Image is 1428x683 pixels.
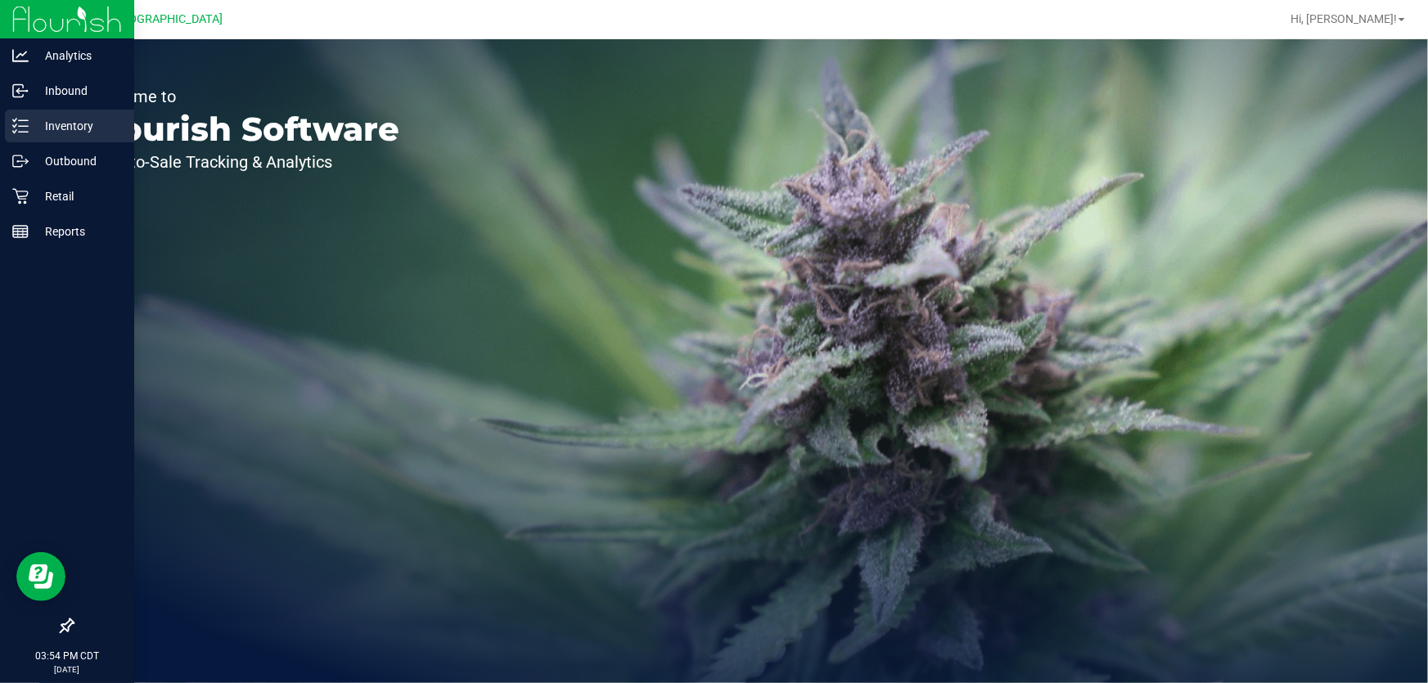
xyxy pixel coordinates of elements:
[16,552,65,601] iframe: Resource center
[29,222,127,241] p: Reports
[7,649,127,663] p: 03:54 PM CDT
[29,116,127,136] p: Inventory
[12,83,29,99] inline-svg: Inbound
[12,223,29,240] inline-svg: Reports
[12,118,29,134] inline-svg: Inventory
[111,12,223,26] span: [GEOGRAPHIC_DATA]
[1291,12,1397,25] span: Hi, [PERSON_NAME]!
[12,47,29,64] inline-svg: Analytics
[29,81,127,101] p: Inbound
[29,46,127,65] p: Analytics
[7,663,127,676] p: [DATE]
[88,113,399,146] p: Flourish Software
[88,88,399,105] p: Welcome to
[88,154,399,170] p: Seed-to-Sale Tracking & Analytics
[29,151,127,171] p: Outbound
[12,188,29,204] inline-svg: Retail
[12,153,29,169] inline-svg: Outbound
[29,186,127,206] p: Retail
